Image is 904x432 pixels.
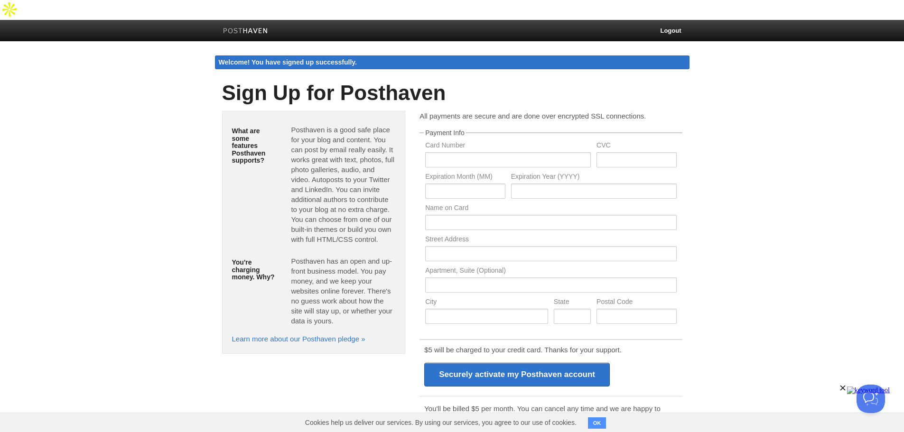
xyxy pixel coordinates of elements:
div: Keywords by Traffic [106,56,157,62]
label: Name on Card [425,204,676,213]
button: OK [588,417,606,429]
label: Expiration Year (YYYY) [511,173,677,182]
h1: Sign Up for Posthaven [222,82,682,104]
p: All payments are secure and are done over encrypted SSL connections. [419,111,682,121]
label: State [554,298,591,307]
a: Learn more about our Posthaven pledge » [232,335,365,343]
div: v 4.0.25 [27,15,47,23]
h5: You're charging money. Why? [232,259,277,281]
label: Apartment, Suite (Optional) [425,267,676,276]
label: Card Number [425,142,591,151]
label: CVC [596,142,676,151]
label: City [425,298,548,307]
input: Securely activate my Posthaven account [424,363,610,386]
p: Posthaven is a good safe place for your blog and content. You can post by email really easily. It... [291,125,395,244]
a: Logout [653,20,688,41]
h5: What are some features Posthaven supports? [232,128,277,164]
p: Posthaven has an open and up-front business model. You pay money, and we keep your websites onlin... [291,256,395,326]
span: Cookies help us deliver our services. By using our services, you agree to our use of cookies. [296,413,586,432]
label: Street Address [425,236,676,245]
img: tab_keywords_by_traffic_grey.svg [96,55,103,63]
p: You'll be billed $5 per month. You can cancel any time and we are happy to refund your payment if... [424,404,677,423]
img: tab_domain_overview_orange.svg [28,55,35,63]
img: website_grey.svg [15,25,23,32]
legend: Payment Info [424,129,466,136]
img: Posthaven-bar [223,28,268,35]
div: Welcome! You have signed up successfully. [215,55,690,69]
div: Domain Overview [38,56,85,62]
label: Expiration Month (MM) [425,173,505,182]
iframe: Help Scout Beacon - Open [857,385,885,413]
p: $5 will be charged to your credit card. Thanks for your support. [424,345,677,355]
img: logo_orange.svg [15,15,23,23]
label: Postal Code [596,298,676,307]
div: Domain: [DOMAIN_NAME] [25,25,104,32]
